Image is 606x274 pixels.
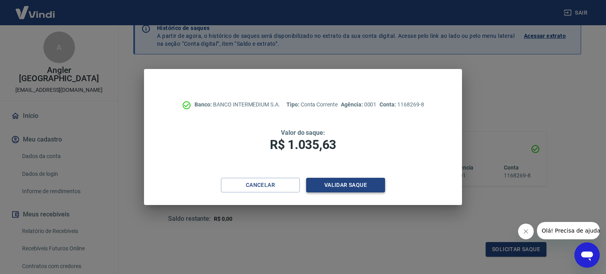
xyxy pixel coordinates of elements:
span: R$ 1.035,63 [270,137,336,152]
button: Validar saque [306,178,385,192]
p: BANCO INTERMEDIUM S.A. [195,101,280,109]
iframe: Botão para abrir a janela de mensagens [574,242,600,268]
p: 1168269-8 [380,101,424,109]
iframe: Fechar mensagem [518,224,534,239]
iframe: Mensagem da empresa [537,222,600,239]
button: Cancelar [221,178,300,192]
span: Olá! Precisa de ajuda? [5,6,66,12]
p: 0001 [341,101,376,109]
span: Conta: [380,101,397,108]
span: Tipo: [286,101,301,108]
span: Valor do saque: [281,129,325,136]
p: Conta Corrente [286,101,338,109]
span: Agência: [341,101,364,108]
span: Banco: [195,101,213,108]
